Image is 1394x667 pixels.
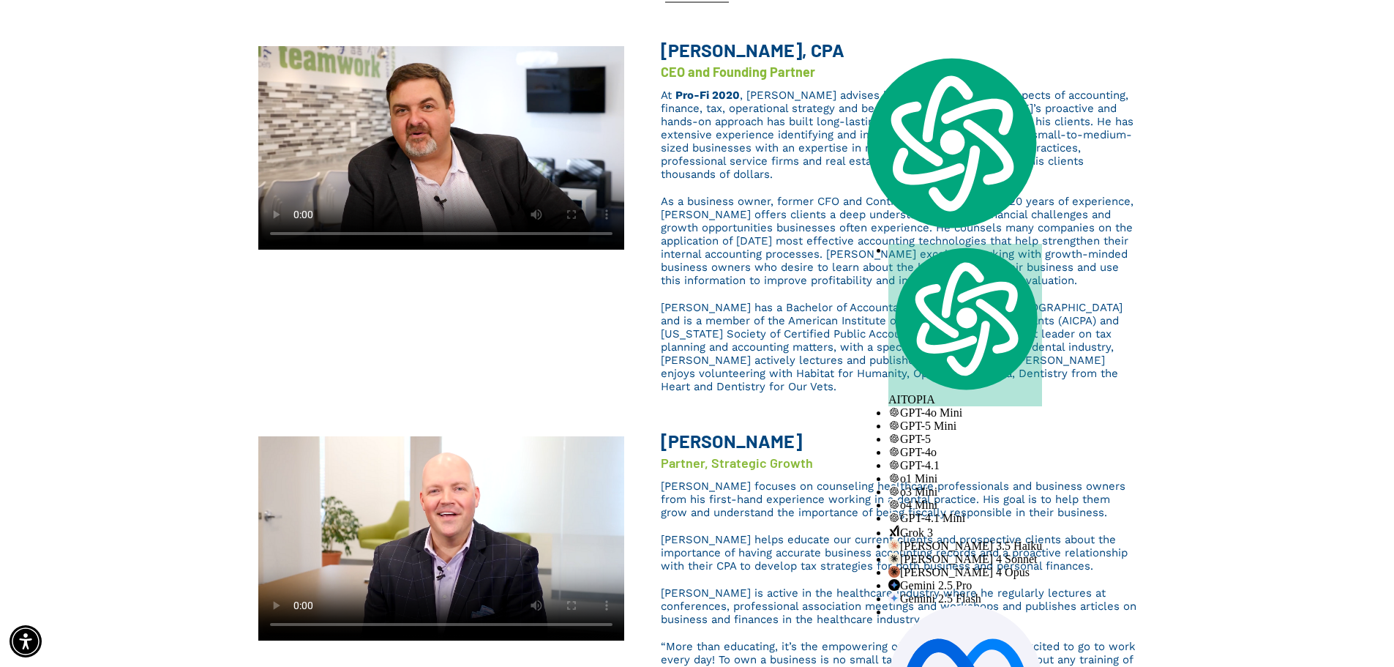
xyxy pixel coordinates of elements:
[661,480,1125,519] span: [PERSON_NAME] focuses on counseling healthcare professionals and business owners from his first-h...
[888,566,900,578] img: claude-35-opus.svg
[661,89,672,102] span: At
[661,430,802,452] b: [PERSON_NAME]
[675,89,740,102] a: Pro-Fi 2020
[888,592,1042,605] div: Gemini 2.5 Flash
[859,53,1042,232] img: logo.svg
[661,64,815,80] font: CEO and Founding Partner
[888,525,1042,540] div: Grok 3
[888,420,1042,433] div: GPT-5 Mini
[661,89,1133,181] span: , [PERSON_NAME] advises business owners on all aspects of accounting, finance, tax, operational s...
[888,579,1042,592] div: Gemini 2.5 Pro
[888,244,1042,407] div: AITOPIA
[888,406,900,418] img: gpt-black.svg
[888,553,1042,566] div: [PERSON_NAME] 4 Sonnet
[888,499,1042,512] div: o4 Mini
[10,625,42,657] div: Accessibility Menu
[888,512,1042,525] div: GPT-4.1 Mini
[888,499,900,510] img: gpt-black.svg
[888,472,1042,485] div: o1 Mini
[888,485,1042,499] div: o3 Mini
[661,39,844,61] span: [PERSON_NAME], CPA
[888,540,900,551] img: claude-35-haiku.svg
[888,553,900,564] img: claude-35-sonnet.svg
[888,512,900,523] img: gpt-black.svg
[888,433,1042,446] div: GPT-5
[888,540,1042,553] div: [PERSON_NAME] 3.5 Haiku
[888,592,900,604] img: gemini-20-flash.svg
[888,244,1042,394] img: logo.svg
[661,455,813,471] span: Partner, Strategic Growth
[661,195,1133,287] span: As a business owner, former CFO and Controller with more than 20 years of experience, [PERSON_NAM...
[888,459,900,471] img: gpt-black.svg
[888,566,1042,579] div: [PERSON_NAME] 4 Opus
[888,472,900,484] img: gpt-black.svg
[888,459,1042,472] div: GPT-4.1
[888,446,1042,459] div: GPT-4o
[888,406,1042,420] div: GPT-4o Mini
[888,579,900,591] img: gemini-15-pro.svg
[888,433,900,444] img: gpt-black.svg
[888,446,900,458] img: gpt-black.svg
[661,533,1128,573] span: [PERSON_NAME] helps educate our current clients and prospective clients about the importance of h...
[888,485,900,497] img: gpt-black.svg
[661,301,1123,393] span: [PERSON_NAME] has a Bachelor of Accountancy from [US_STATE][GEOGRAPHIC_DATA] and is a member of t...
[661,586,1136,626] span: [PERSON_NAME] is active in the healthcare industry where he regularly lectures at conferences, pr...
[888,420,900,431] img: gpt-black.svg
